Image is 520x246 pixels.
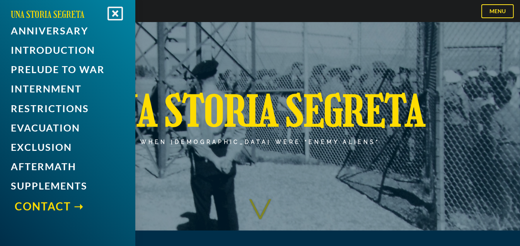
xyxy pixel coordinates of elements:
[11,177,124,195] a: Supplements
[11,80,124,97] a: Internment
[15,197,124,215] a: Contact
[11,158,124,175] a: Aftermath
[11,9,84,20] a: UNA STORIA SEGRETA
[11,138,124,155] a: Exclusion
[11,41,124,58] a: Introduction
[11,60,124,78] a: PRELUDE TO WAR
[140,138,380,145] div: WHEN [DEMOGRAPHIC_DATA] WERE “ENEMY ALIENS”
[11,119,124,136] a: Evacuation
[95,85,425,138] div: Una Storia Segreta
[481,4,514,18] button: MENU
[11,99,124,117] a: Restrictions
[11,22,124,39] a: Anniversary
